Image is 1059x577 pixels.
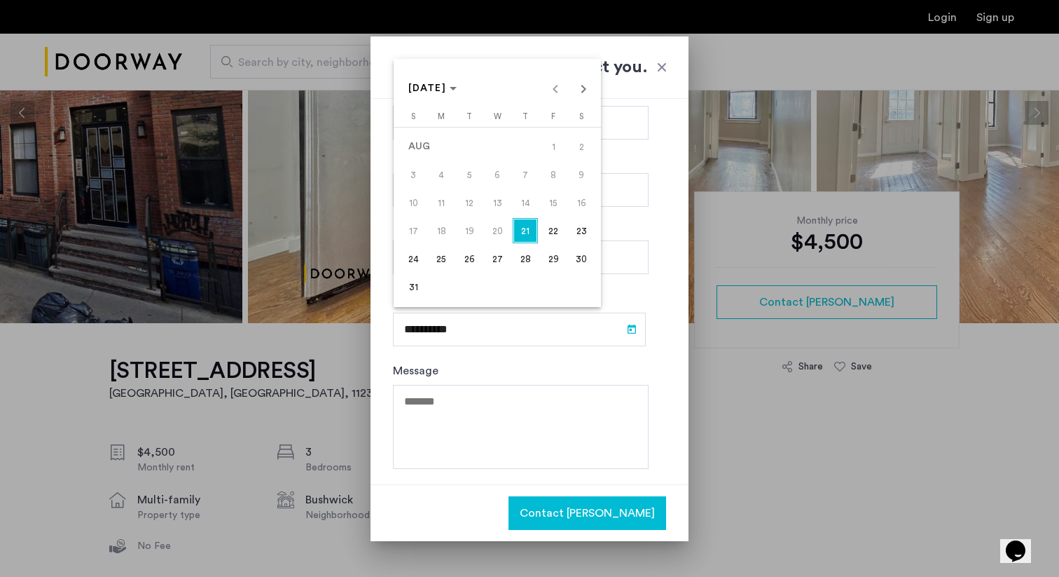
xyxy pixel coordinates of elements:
[408,83,446,93] span: [DATE]
[401,190,426,215] span: 10
[399,217,427,245] button: August 17, 2025
[513,218,538,243] span: 21
[427,161,455,189] button: August 4, 2025
[466,113,472,121] span: T
[429,218,454,243] span: 18
[569,246,594,271] span: 30
[513,246,538,271] span: 28
[567,161,595,189] button: August 9, 2025
[483,217,511,245] button: August 20, 2025
[399,189,427,217] button: August 10, 2025
[457,218,482,243] span: 19
[427,217,455,245] button: August 18, 2025
[511,245,539,273] button: August 28, 2025
[567,189,595,217] button: August 16, 2025
[411,113,415,121] span: S
[539,189,567,217] button: August 15, 2025
[457,190,482,215] span: 12
[455,217,483,245] button: August 19, 2025
[399,273,427,301] button: August 31, 2025
[438,113,445,121] span: M
[457,246,482,271] span: 26
[567,245,595,273] button: August 30, 2025
[429,190,454,215] span: 11
[569,162,594,187] span: 9
[403,76,462,101] button: Choose month and year
[485,218,510,243] span: 20
[569,134,594,159] span: 2
[541,246,566,271] span: 29
[569,218,594,243] span: 23
[541,134,566,159] span: 1
[522,113,528,121] span: T
[457,162,482,187] span: 5
[569,190,594,215] span: 16
[539,217,567,245] button: August 22, 2025
[429,246,454,271] span: 25
[483,189,511,217] button: August 13, 2025
[541,218,566,243] span: 22
[455,161,483,189] button: August 5, 2025
[427,245,455,273] button: August 25, 2025
[541,162,566,187] span: 8
[427,189,455,217] button: August 11, 2025
[567,217,595,245] button: August 23, 2025
[569,74,597,102] button: Next month
[401,218,426,243] span: 17
[401,246,426,271] span: 24
[541,190,566,215] span: 15
[399,133,539,161] td: AUG
[539,245,567,273] button: August 29, 2025
[401,274,426,299] span: 31
[485,190,510,215] span: 13
[399,161,427,189] button: August 3, 2025
[513,162,538,187] span: 7
[483,245,511,273] button: August 27, 2025
[511,217,539,245] button: August 21, 2025
[455,189,483,217] button: August 12, 2025
[494,113,501,121] span: W
[429,162,454,187] span: 4
[1000,521,1045,563] iframe: chat widget
[399,245,427,273] button: August 24, 2025
[551,113,555,121] span: F
[483,161,511,189] button: August 6, 2025
[401,162,426,187] span: 3
[539,161,567,189] button: August 8, 2025
[511,161,539,189] button: August 7, 2025
[485,246,510,271] span: 27
[513,190,538,215] span: 14
[455,245,483,273] button: August 26, 2025
[579,113,583,121] span: S
[567,133,595,161] button: August 2, 2025
[485,162,510,187] span: 6
[539,133,567,161] button: August 1, 2025
[511,189,539,217] button: August 14, 2025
